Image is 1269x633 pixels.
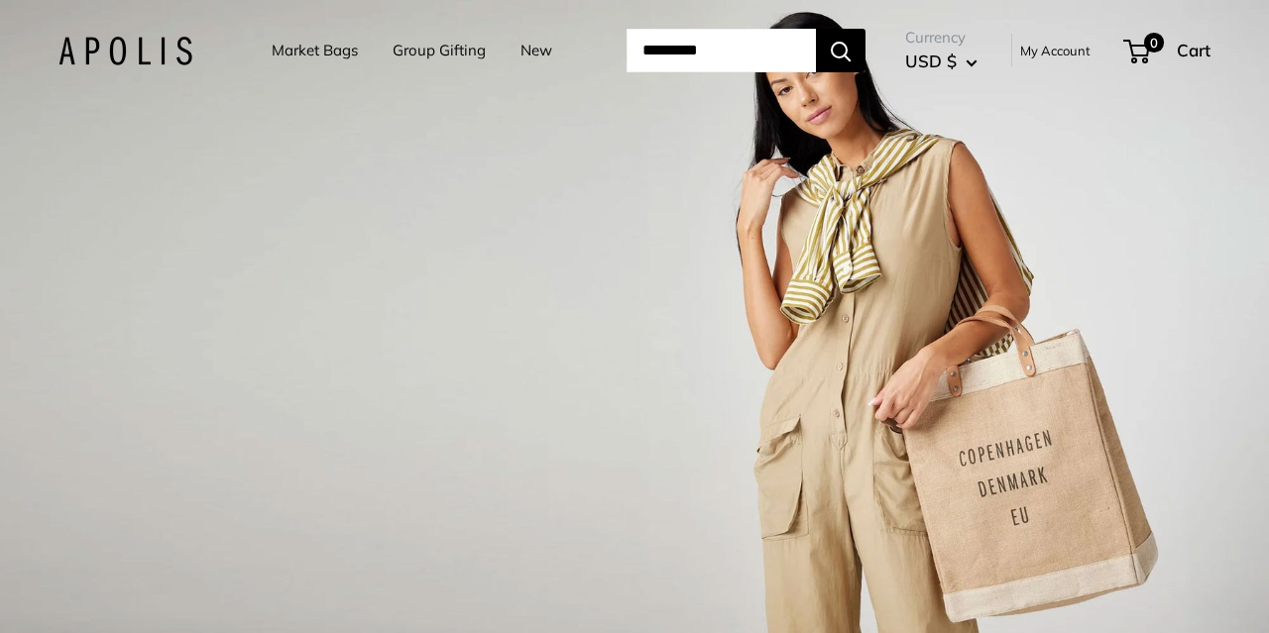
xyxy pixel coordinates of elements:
a: Market Bags [272,37,358,64]
a: My Account [1020,39,1091,62]
span: Cart [1177,40,1211,60]
span: Currency [905,24,978,52]
button: USD $ [905,46,978,77]
span: 0 [1144,33,1164,53]
a: Group Gifting [393,37,486,64]
span: USD $ [905,51,957,71]
a: 0 Cart [1125,35,1211,66]
img: Apolis [58,37,192,65]
a: New [520,37,552,64]
button: Search [816,29,865,72]
input: Search... [627,29,816,72]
